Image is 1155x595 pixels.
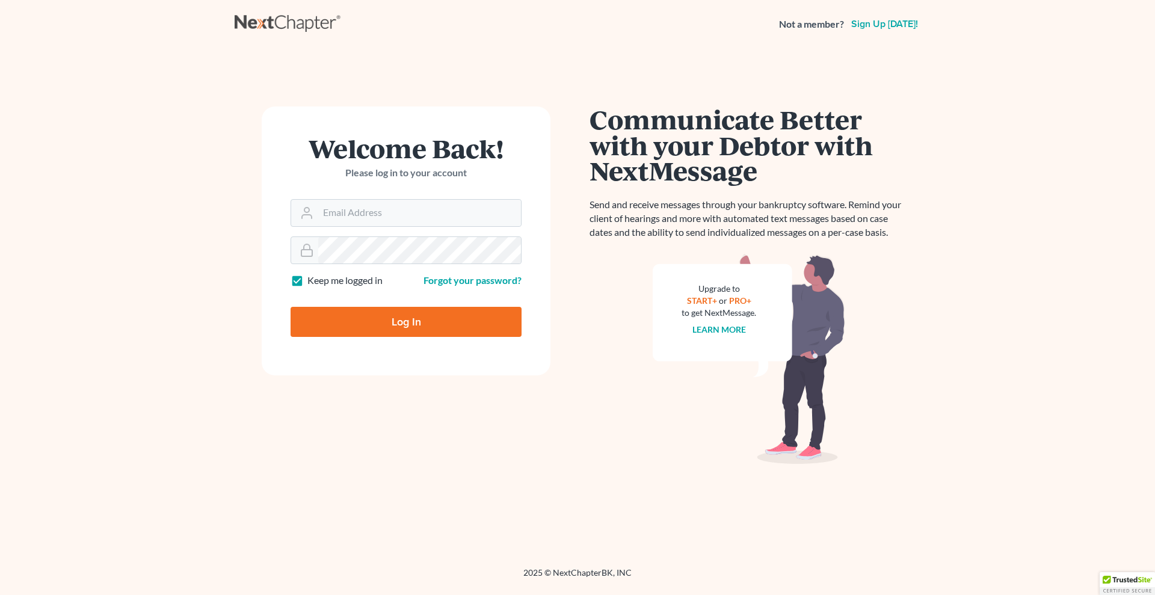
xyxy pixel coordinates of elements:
[235,567,920,588] div: 2025 © NextChapterBK, INC
[590,198,908,239] p: Send and receive messages through your bankruptcy software. Remind your client of hearings and mo...
[318,200,521,226] input: Email Address
[687,295,717,306] a: START+
[682,307,756,319] div: to get NextMessage.
[653,254,845,464] img: nextmessage_bg-59042aed3d76b12b5cd301f8e5b87938c9018125f34e5fa2b7a6b67550977c72.svg
[291,307,522,337] input: Log In
[779,17,844,31] strong: Not a member?
[291,135,522,161] h1: Welcome Back!
[682,283,756,295] div: Upgrade to
[719,295,727,306] span: or
[423,274,522,286] a: Forgot your password?
[307,274,383,288] label: Keep me logged in
[1100,572,1155,595] div: TrustedSite Certified
[692,324,746,334] a: Learn more
[291,166,522,180] p: Please log in to your account
[729,295,751,306] a: PRO+
[590,106,908,183] h1: Communicate Better with your Debtor with NextMessage
[849,19,920,29] a: Sign up [DATE]!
